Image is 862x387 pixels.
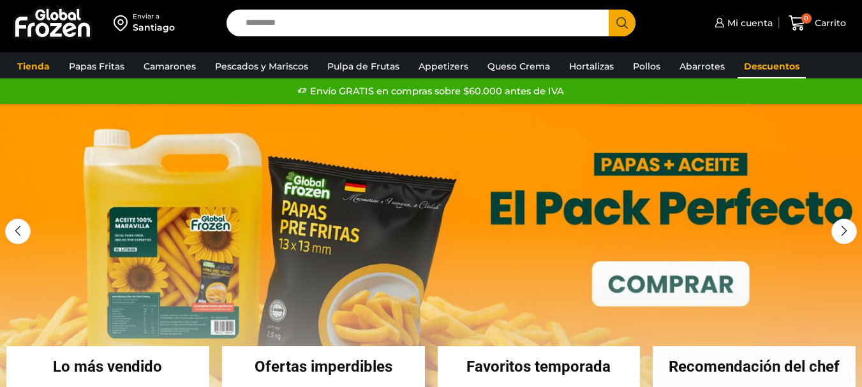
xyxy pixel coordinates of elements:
a: Hortalizas [563,54,620,78]
span: 0 [801,13,812,24]
a: 0 Carrito [785,8,849,38]
div: Previous slide [5,219,31,244]
h2: Recomendación del chef [653,359,856,374]
h2: Ofertas imperdibles [222,359,425,374]
div: Santiago [133,21,175,34]
a: Pollos [627,54,667,78]
h2: Favoritos temporada [438,359,641,374]
a: Camarones [137,54,202,78]
div: Enviar a [133,12,175,21]
a: Papas Fritas [63,54,131,78]
a: Appetizers [412,54,475,78]
a: Descuentos [738,54,806,78]
a: Queso Crema [481,54,556,78]
div: Next slide [831,219,857,244]
h2: Lo más vendido [6,359,209,374]
a: Abarrotes [673,54,731,78]
a: Mi cuenta [711,10,773,36]
a: Pescados y Mariscos [209,54,315,78]
a: Tienda [11,54,56,78]
img: address-field-icon.svg [114,12,133,34]
button: Search button [609,10,635,36]
span: Carrito [812,17,846,29]
a: Pulpa de Frutas [321,54,406,78]
span: Mi cuenta [724,17,773,29]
